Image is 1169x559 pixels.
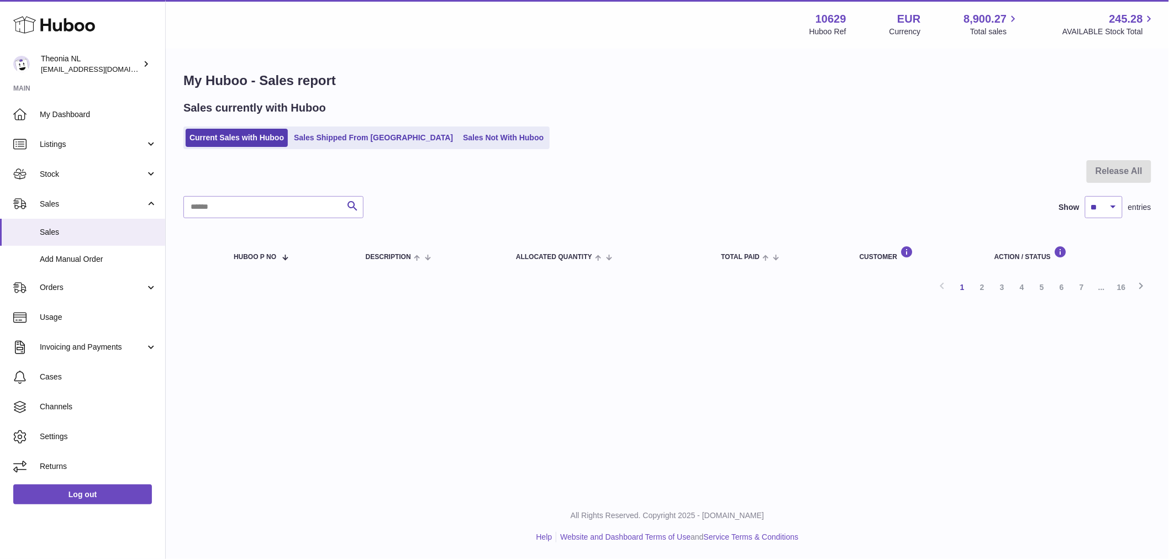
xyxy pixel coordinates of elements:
span: Usage [40,312,157,323]
div: Currency [889,27,921,37]
span: Total paid [721,254,760,261]
label: Show [1059,202,1080,213]
a: Current Sales with Huboo [186,129,288,147]
span: Returns [40,461,157,472]
span: Description [366,254,411,261]
span: Huboo P no [234,254,276,261]
span: Channels [40,402,157,412]
span: AVAILABLE Stock Total [1062,27,1156,37]
a: 245.28 AVAILABLE Stock Total [1062,12,1156,37]
a: 8,900.27 Total sales [964,12,1020,37]
a: 1 [952,277,972,297]
div: Action / Status [994,246,1140,261]
span: Cases [40,372,157,382]
li: and [556,532,798,542]
a: 3 [992,277,1012,297]
h1: My Huboo - Sales report [183,72,1151,89]
div: Huboo Ref [809,27,846,37]
a: Log out [13,484,152,504]
span: Add Manual Order [40,254,157,265]
div: Customer [860,246,972,261]
span: 245.28 [1109,12,1143,27]
a: 6 [1052,277,1072,297]
span: Sales [40,227,157,238]
a: Sales Shipped From [GEOGRAPHIC_DATA] [290,129,457,147]
img: info@wholesomegoods.eu [13,56,30,72]
span: Stock [40,169,145,180]
a: Sales Not With Huboo [459,129,547,147]
span: ALLOCATED Quantity [516,254,592,261]
a: Service Terms & Conditions [704,532,799,541]
strong: 10629 [815,12,846,27]
span: 8,900.27 [964,12,1007,27]
span: Total sales [970,27,1019,37]
span: Invoicing and Payments [40,342,145,352]
a: 5 [1032,277,1052,297]
a: Website and Dashboard Terms of Use [560,532,691,541]
h2: Sales currently with Huboo [183,101,326,115]
span: Sales [40,199,145,209]
span: Listings [40,139,145,150]
span: [EMAIL_ADDRESS][DOMAIN_NAME] [41,65,162,73]
a: Help [536,532,552,541]
span: Orders [40,282,145,293]
div: Theonia NL [41,54,140,75]
a: 4 [1012,277,1032,297]
span: ... [1092,277,1112,297]
span: My Dashboard [40,109,157,120]
a: 2 [972,277,992,297]
strong: EUR [897,12,920,27]
a: 16 [1112,277,1131,297]
span: entries [1128,202,1151,213]
span: Settings [40,431,157,442]
a: 7 [1072,277,1092,297]
p: All Rights Reserved. Copyright 2025 - [DOMAIN_NAME] [175,510,1160,521]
